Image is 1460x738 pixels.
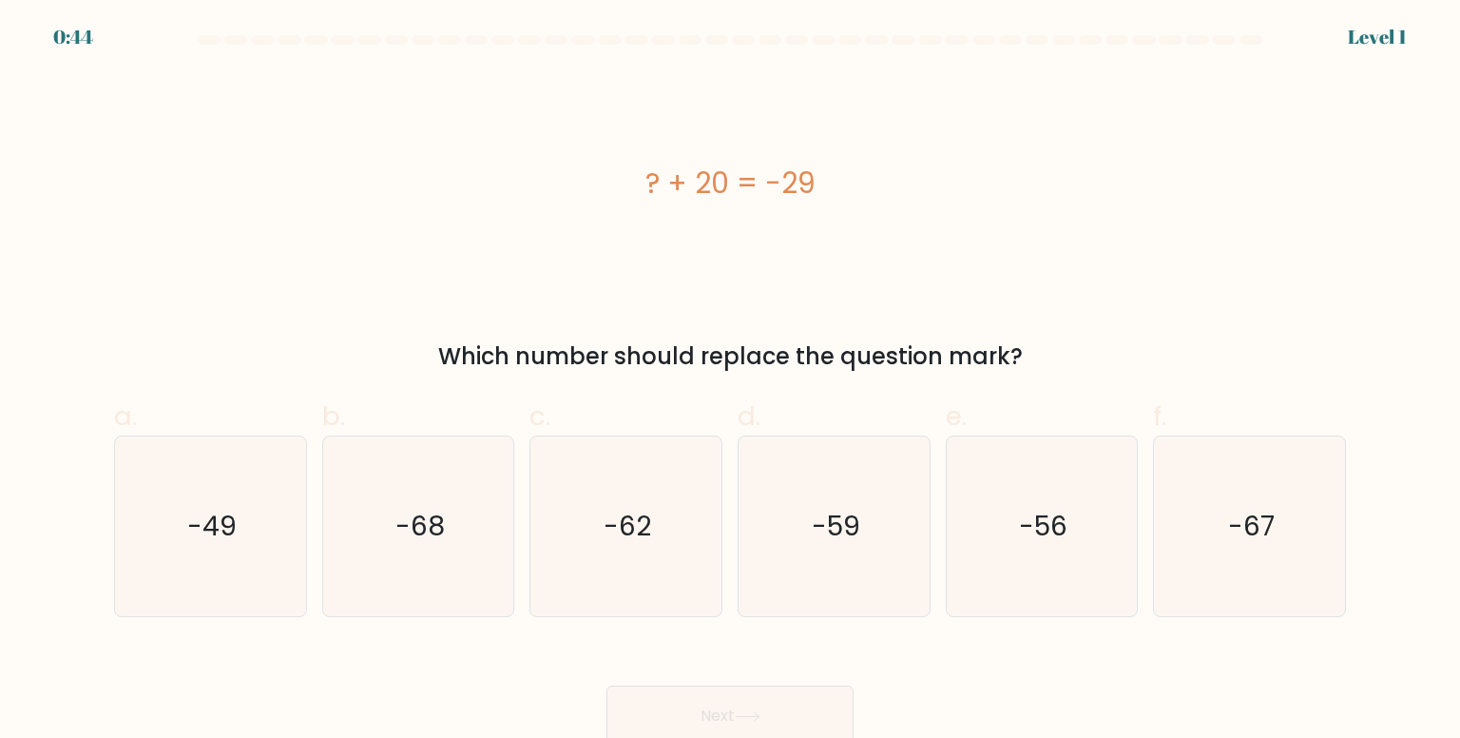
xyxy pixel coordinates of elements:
[395,507,445,545] text: -68
[738,398,760,435] span: d.
[53,23,93,51] div: 0:44
[529,398,550,435] span: c.
[1228,507,1275,545] text: -67
[187,507,237,545] text: -49
[125,340,1335,374] div: Which number should replace the question mark?
[114,398,137,435] span: a.
[1153,398,1166,435] span: f.
[322,398,345,435] span: b.
[114,162,1346,204] div: ? + 20 = -29
[946,398,967,435] span: e.
[812,507,860,545] text: -59
[605,507,652,545] text: -62
[1348,23,1407,51] div: Level 1
[1019,507,1067,545] text: -56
